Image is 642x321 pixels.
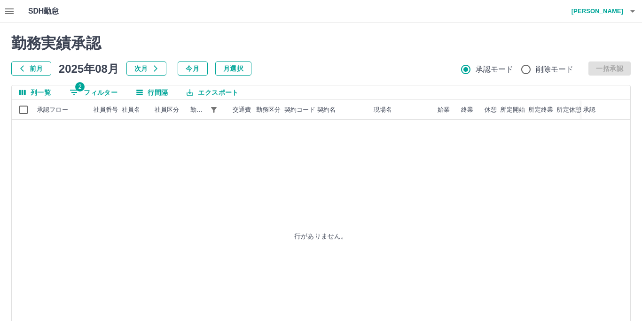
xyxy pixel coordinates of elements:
div: 承認 [583,100,595,120]
div: 1件のフィルターを適用中 [207,103,220,116]
div: 所定開始 [499,100,527,120]
div: 現場名 [374,100,392,120]
button: 前月 [11,61,51,76]
button: エクスポート [179,85,246,99]
div: 社員名 [120,100,153,120]
span: 2 [75,82,85,92]
div: 所定終業 [527,100,555,120]
div: 社員番号 [94,100,118,120]
div: 承認フロー [35,100,92,120]
button: 列選択 [12,85,58,99]
div: 休憩 [475,100,499,120]
h2: 勤務実績承認 [11,34,631,52]
div: 終業 [452,100,475,120]
h5: 2025年08月 [59,61,119,76]
div: 勤務区分 [254,100,282,120]
button: 行間隔 [129,85,175,99]
button: 月選択 [215,61,251,76]
div: 社員番号 [92,100,120,120]
span: 承認モード [476,64,514,75]
div: 所定開始 [500,100,525,120]
div: 交通費 [231,100,254,120]
div: 交通費 [233,100,251,120]
div: 所定終業 [528,100,553,120]
div: 契約コード [282,100,315,120]
div: 社員区分 [153,100,188,120]
div: 勤務区分 [256,100,281,120]
div: 承認 [581,100,630,120]
button: フィルター表示 [207,103,220,116]
div: 社員名 [122,100,140,120]
button: フィルター表示 [62,85,125,99]
div: 所定休憩 [555,100,583,120]
div: 勤務日 [190,100,207,120]
div: 所定休憩 [556,100,581,120]
button: ソート [220,103,234,116]
div: 契約名 [315,100,372,120]
div: 契約コード [284,100,315,120]
div: 社員区分 [155,100,180,120]
div: 承認フロー [37,100,68,120]
div: 始業 [438,100,450,120]
div: 始業 [428,100,452,120]
div: 休憩 [485,100,497,120]
button: 次月 [126,61,166,76]
div: 契約名 [317,100,336,120]
button: 今月 [178,61,208,76]
div: 勤務日 [188,100,231,120]
div: 現場名 [372,100,428,120]
span: 削除モード [536,64,574,75]
div: 終業 [461,100,473,120]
